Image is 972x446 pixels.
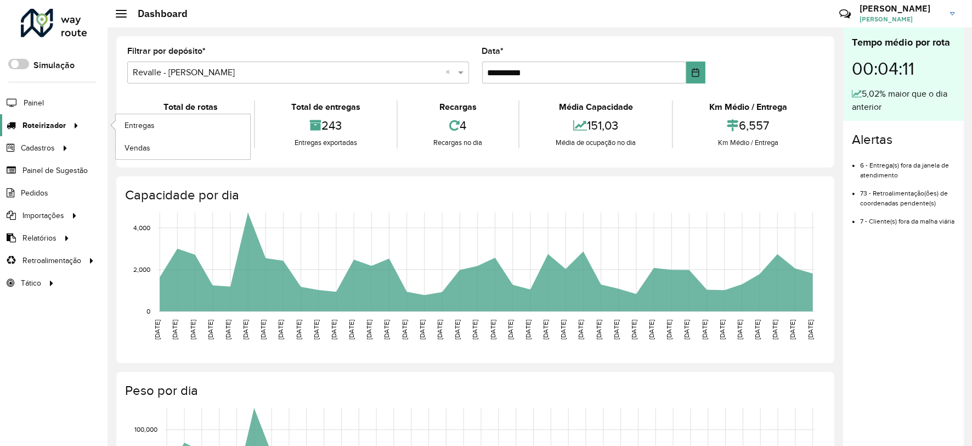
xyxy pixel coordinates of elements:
text: [DATE] [259,320,267,339]
text: [DATE] [754,320,761,339]
a: Entregas [116,114,250,136]
text: [DATE] [365,320,372,339]
span: Painel [24,97,44,109]
li: 73 - Retroalimentação(ões) de coordenadas pendente(s) [860,180,955,208]
div: Tempo médio por rota [852,35,955,50]
h4: Alertas [852,132,955,148]
div: Km Médio / Entrega [676,137,821,148]
text: 0 [146,308,150,315]
text: [DATE] [560,320,567,339]
label: Filtrar por depósito [127,44,206,58]
text: [DATE] [736,320,743,339]
span: Clear all [446,66,455,79]
text: [DATE] [489,320,496,339]
text: [DATE] [383,320,391,339]
h4: Capacidade por dia [125,187,823,203]
text: [DATE] [189,320,196,339]
span: Retroalimentação [22,255,81,266]
div: Recargas no dia [400,137,516,148]
text: [DATE] [542,320,549,339]
span: Entregas [125,120,155,131]
span: [PERSON_NAME] [860,14,942,24]
h4: Peso por dia [125,383,823,399]
text: [DATE] [348,320,355,339]
div: Média de ocupação no dia [522,137,669,148]
div: Recargas [400,101,516,114]
a: Vendas [116,137,250,159]
span: Relatórios [22,232,56,244]
text: [DATE] [454,320,461,339]
span: Importações [22,210,64,221]
text: [DATE] [277,320,284,339]
text: [DATE] [701,320,708,339]
div: 6,557 [676,114,821,137]
text: [DATE] [648,320,655,339]
text: [DATE] [295,320,302,339]
text: [DATE] [719,320,726,339]
text: [DATE] [595,320,602,339]
text: [DATE] [313,320,320,339]
text: 4,000 [133,224,150,231]
text: [DATE] [630,320,637,339]
text: [DATE] [807,320,814,339]
text: [DATE] [507,320,514,339]
text: 100,000 [134,426,157,433]
li: 7 - Cliente(s) fora da malha viária [860,208,955,226]
div: Média Capacidade [522,101,669,114]
label: Data [482,44,504,58]
li: 6 - Entrega(s) fora da janela de atendimento [860,152,955,180]
div: Total de rotas [130,101,251,114]
text: [DATE] [330,320,337,339]
div: 151,03 [522,114,669,137]
text: [DATE] [613,320,620,339]
div: Km Médio / Entrega [676,101,821,114]
text: [DATE] [577,320,584,339]
div: Total de entregas [258,101,394,114]
text: [DATE] [224,320,231,339]
text: [DATE] [436,320,443,339]
text: [DATE] [524,320,532,339]
div: 4 [400,114,516,137]
text: [DATE] [171,320,178,339]
text: [DATE] [789,320,796,339]
div: 5,02% maior que o dia anterior [852,87,955,114]
button: Choose Date [686,62,705,83]
div: 00:04:11 [852,50,955,87]
span: Roteirizador [22,120,66,131]
span: Cadastros [21,142,55,154]
div: 243 [258,114,394,137]
h2: Dashboard [127,8,188,20]
span: Pedidos [21,187,48,199]
text: [DATE] [419,320,426,339]
label: Simulação [33,59,75,72]
text: [DATE] [771,320,778,339]
text: [DATE] [471,320,478,339]
span: Painel de Sugestão [22,165,88,176]
a: Contato Rápido [833,2,857,26]
text: [DATE] [207,320,214,339]
text: [DATE] [154,320,161,339]
text: [DATE] [401,320,408,339]
span: Vendas [125,142,150,154]
text: 2,000 [133,266,150,273]
span: Tático [21,277,41,289]
div: Entregas exportadas [258,137,394,148]
h3: [PERSON_NAME] [860,3,942,14]
text: [DATE] [683,320,691,339]
text: [DATE] [665,320,673,339]
text: [DATE] [242,320,249,339]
